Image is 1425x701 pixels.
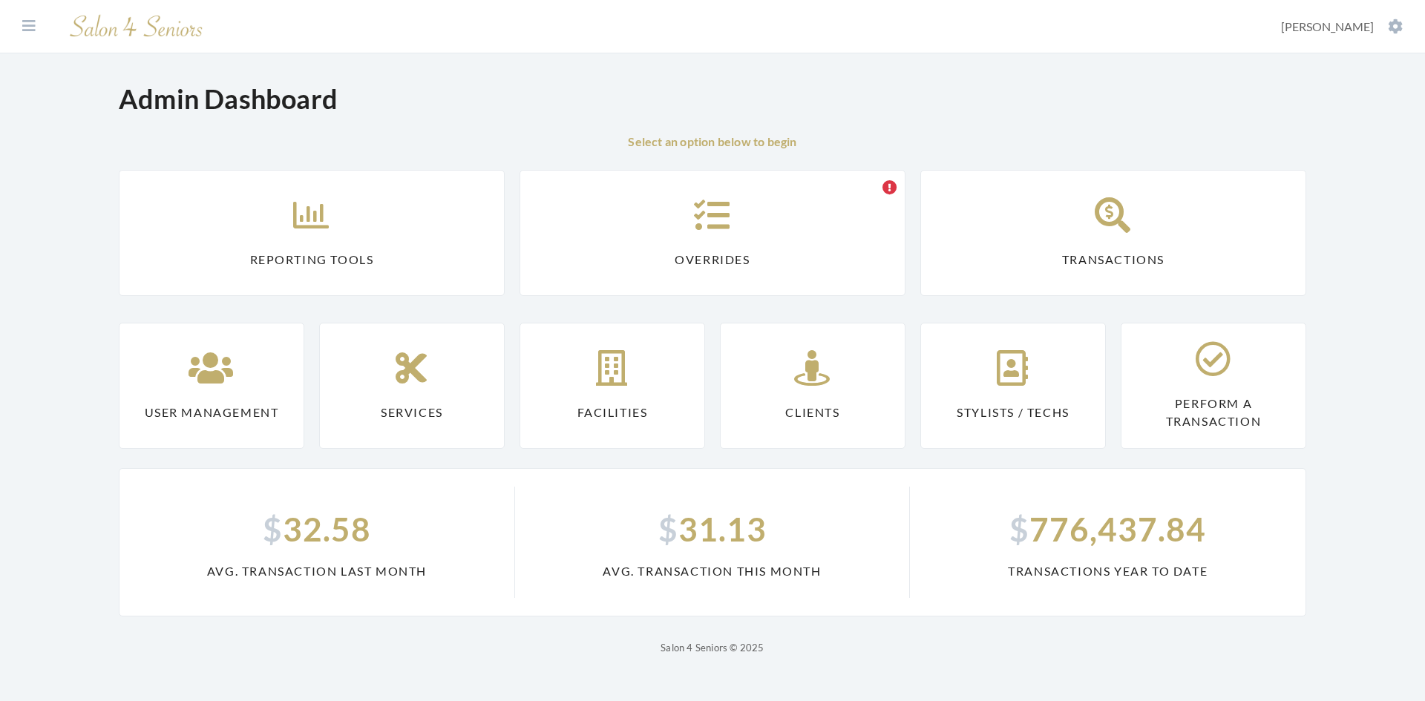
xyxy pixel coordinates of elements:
[520,170,905,296] a: Overrides
[928,562,1288,580] span: Transactions Year To Date
[119,133,1306,151] p: Select an option below to begin
[137,562,497,580] span: Avg. Transaction Last Month
[319,323,505,449] a: Services
[1121,323,1306,449] a: Perform a Transaction
[928,504,1288,553] span: 776,437.84
[520,323,705,449] a: Facilities
[137,504,497,553] span: 32.58
[920,170,1306,296] a: Transactions
[119,83,338,115] h1: Admin Dashboard
[533,504,892,553] span: 31.13
[119,323,304,449] a: User Management
[119,639,1306,656] p: Salon 4 Seniors © 2025
[119,170,505,296] a: Reporting Tools
[533,562,892,580] span: Avg. Transaction This Month
[62,9,211,44] img: Salon 4 Seniors
[720,323,905,449] a: Clients
[920,323,1106,449] a: Stylists / Techs
[1277,19,1407,35] button: [PERSON_NAME]
[1281,19,1374,33] span: [PERSON_NAME]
